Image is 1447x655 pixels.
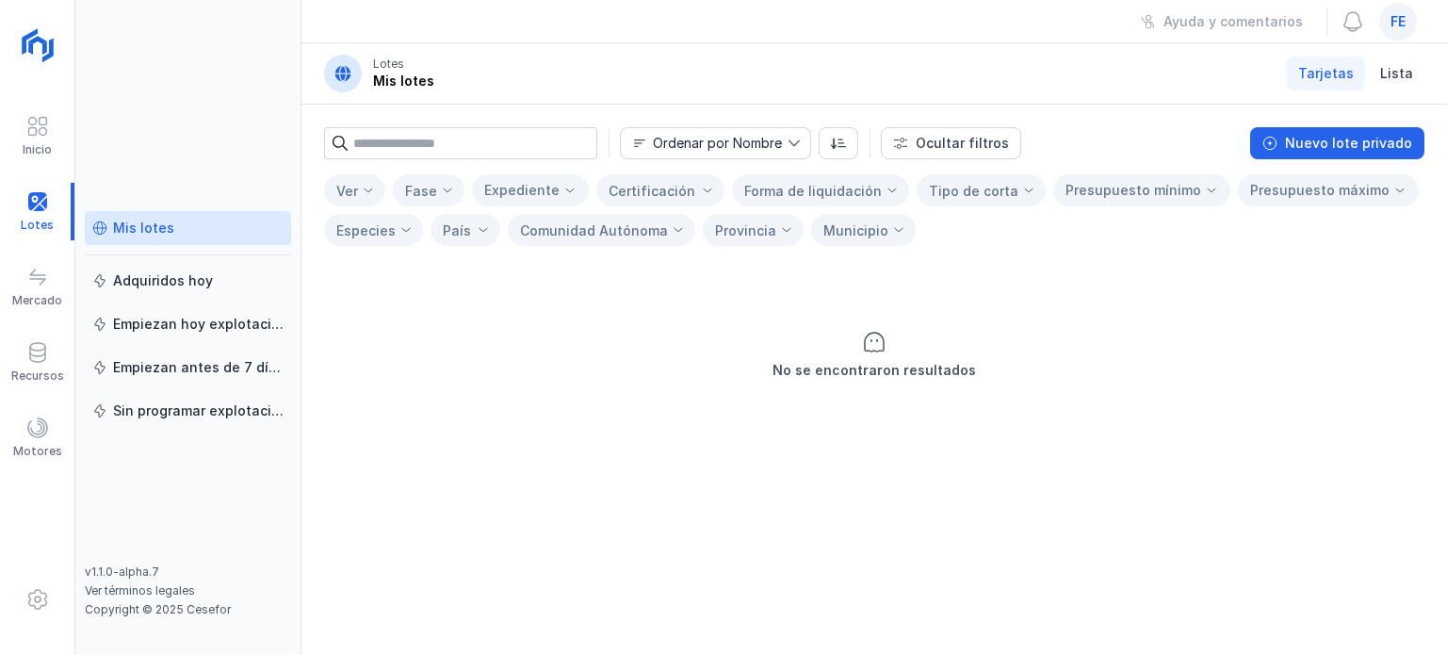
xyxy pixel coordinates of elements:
[621,128,788,158] span: Nombre
[13,444,62,459] div: Motores
[520,222,668,238] div: Comunidad Autónoma
[1380,64,1413,83] span: Lista
[1250,127,1424,159] button: Nuevo lote privado
[85,583,195,598] a: Ver términos legales
[113,271,213,290] div: Adquiridos hoy
[1287,57,1365,90] a: Tarjetas
[1369,57,1424,90] a: Lista
[113,358,284,377] div: Empiezan antes de 7 días
[336,183,358,199] div: Ver
[85,264,291,298] a: Adquiridos hoy
[113,315,284,334] div: Empiezan hoy explotación
[336,222,396,238] div: Especies
[744,183,882,199] div: Forma de liquidación
[715,222,776,238] div: Provincia
[1285,134,1412,153] div: Nuevo lote privado
[443,222,471,238] div: País
[1065,181,1201,200] div: Presupuesto mínimo
[113,219,174,237] div: Mis lotes
[85,307,291,341] a: Empiezan hoy explotación
[23,142,52,157] div: Inicio
[1163,12,1303,31] div: Ayuda y comentarios
[597,175,701,206] span: Seleccionar
[85,602,291,617] div: Copyright © 2025 Cesefor
[609,183,695,199] div: Certificación
[373,57,404,72] div: Lotes
[653,137,782,150] div: Ordenar por Nombre
[373,72,434,90] div: Mis lotes
[823,222,888,238] div: Municipio
[85,211,291,245] a: Mis lotes
[85,351,291,385] a: Empiezan antes de 7 días
[929,183,1018,199] div: Tipo de corta
[85,565,291,580] div: v1.1.0-alpha.7
[11,368,64,384] div: Recursos
[85,394,291,428] a: Sin programar explotación
[881,127,1021,159] button: Ocultar filtros
[772,361,976,380] div: No se encontraron resultados
[916,134,1009,153] div: Ocultar filtros
[14,22,61,69] img: logoRight.svg
[431,215,477,246] span: Seleccionar
[484,181,560,200] div: Expediente
[1129,6,1315,38] button: Ayuda y comentarios
[113,401,284,420] div: Sin programar explotación
[12,293,62,308] div: Mercado
[1390,12,1406,31] span: fe
[1298,64,1354,83] span: Tarjetas
[405,183,437,199] div: Fase
[1250,181,1390,200] div: Presupuesto máximo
